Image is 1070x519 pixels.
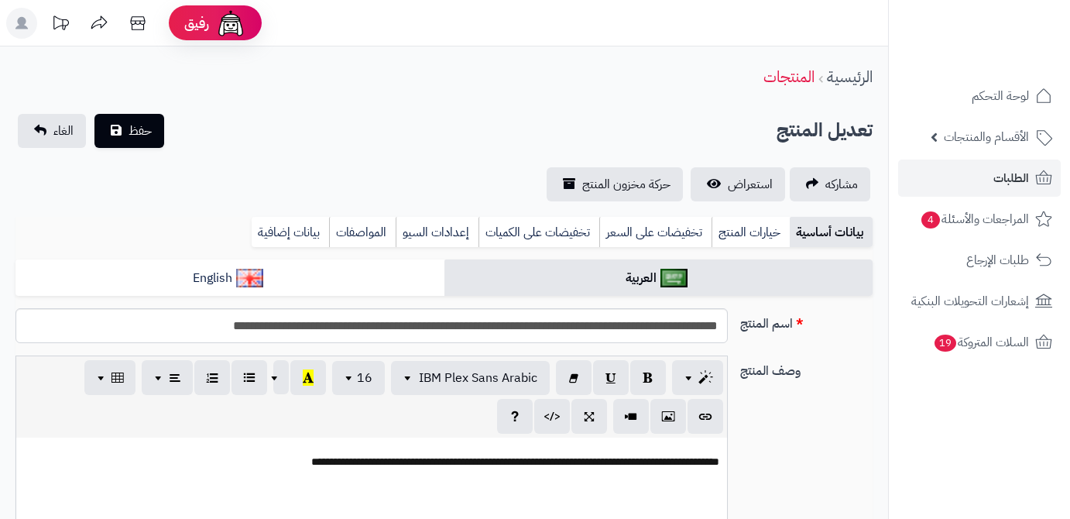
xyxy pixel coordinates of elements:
span: لوحة التحكم [972,85,1029,107]
a: الطلبات [898,160,1061,197]
a: الغاء [18,114,86,148]
a: بيانات أساسية [790,217,873,248]
span: 19 [935,335,956,352]
a: حركة مخزون المنتج [547,167,683,201]
span: السلات المتروكة [933,332,1029,353]
label: وصف المنتج [734,356,879,380]
img: English [236,269,263,287]
img: العربية [660,269,688,287]
span: 4 [921,211,940,229]
span: الأقسام والمنتجات [944,126,1029,148]
img: logo-2.png [965,43,1055,76]
a: بيانات إضافية [252,217,329,248]
a: العربية [444,259,873,297]
a: تحديثات المنصة [41,8,80,43]
a: خيارات المنتج [712,217,790,248]
a: المواصفات [329,217,396,248]
span: 16 [357,369,372,387]
a: المنتجات [763,65,815,88]
img: ai-face.png [215,8,246,39]
a: مشاركه [790,167,870,201]
span: IBM Plex Sans Arabic [419,369,537,387]
span: استعراض [728,175,773,194]
a: إشعارات التحويلات البنكية [898,283,1061,320]
label: اسم المنتج [734,308,879,333]
span: إشعارات التحويلات البنكية [911,290,1029,312]
button: 16 [332,361,385,395]
a: الرئيسية [827,65,873,88]
a: لوحة التحكم [898,77,1061,115]
span: حركة مخزون المنتج [582,175,670,194]
a: استعراض [691,167,785,201]
button: IBM Plex Sans Arabic [391,361,550,395]
a: English [15,259,444,297]
span: حفظ [129,122,152,140]
span: الطلبات [993,167,1029,189]
button: حفظ [94,114,164,148]
a: المراجعات والأسئلة4 [898,201,1061,238]
a: طلبات الإرجاع [898,242,1061,279]
a: إعدادات السيو [396,217,478,248]
a: تخفيضات على السعر [599,217,712,248]
span: المراجعات والأسئلة [920,208,1029,230]
span: رفيق [184,14,209,33]
a: السلات المتروكة19 [898,324,1061,361]
h2: تعديل المنتج [777,115,873,146]
span: طلبات الإرجاع [966,249,1029,271]
a: تخفيضات على الكميات [478,217,599,248]
span: الغاء [53,122,74,140]
span: مشاركه [825,175,858,194]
